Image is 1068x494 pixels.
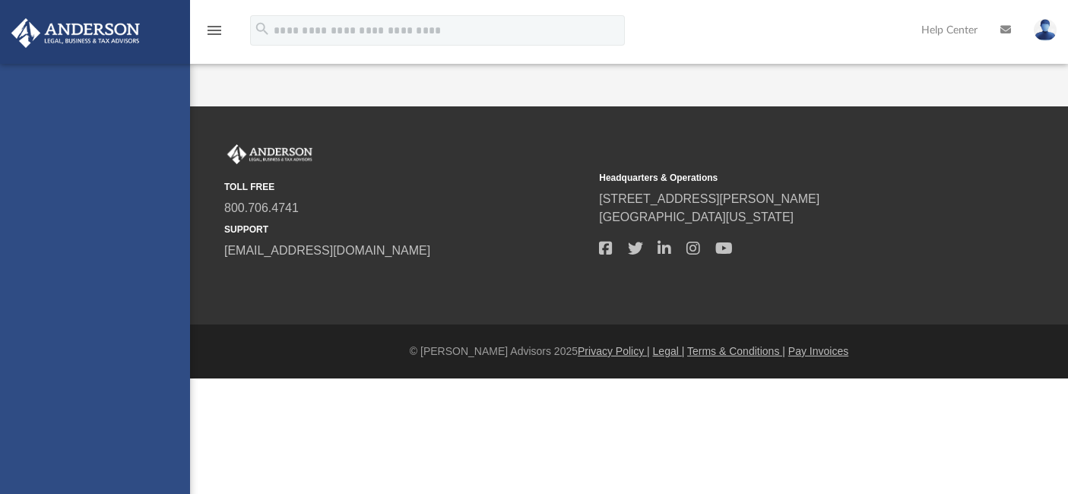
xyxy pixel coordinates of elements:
a: 800.706.4741 [224,201,299,214]
img: User Pic [1034,19,1057,41]
a: [GEOGRAPHIC_DATA][US_STATE] [599,211,794,223]
small: TOLL FREE [224,180,588,194]
img: Anderson Advisors Platinum Portal [224,144,315,164]
div: © [PERSON_NAME] Advisors 2025 [190,344,1068,359]
i: search [254,21,271,37]
a: Terms & Conditions | [687,345,785,357]
a: [EMAIL_ADDRESS][DOMAIN_NAME] [224,244,430,257]
a: Pay Invoices [788,345,848,357]
a: [STREET_ADDRESS][PERSON_NAME] [599,192,819,205]
i: menu [205,21,223,40]
a: Legal | [653,345,685,357]
img: Anderson Advisors Platinum Portal [7,18,144,48]
a: menu [205,29,223,40]
small: SUPPORT [224,223,588,236]
a: Privacy Policy | [578,345,650,357]
small: Headquarters & Operations [599,171,963,185]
